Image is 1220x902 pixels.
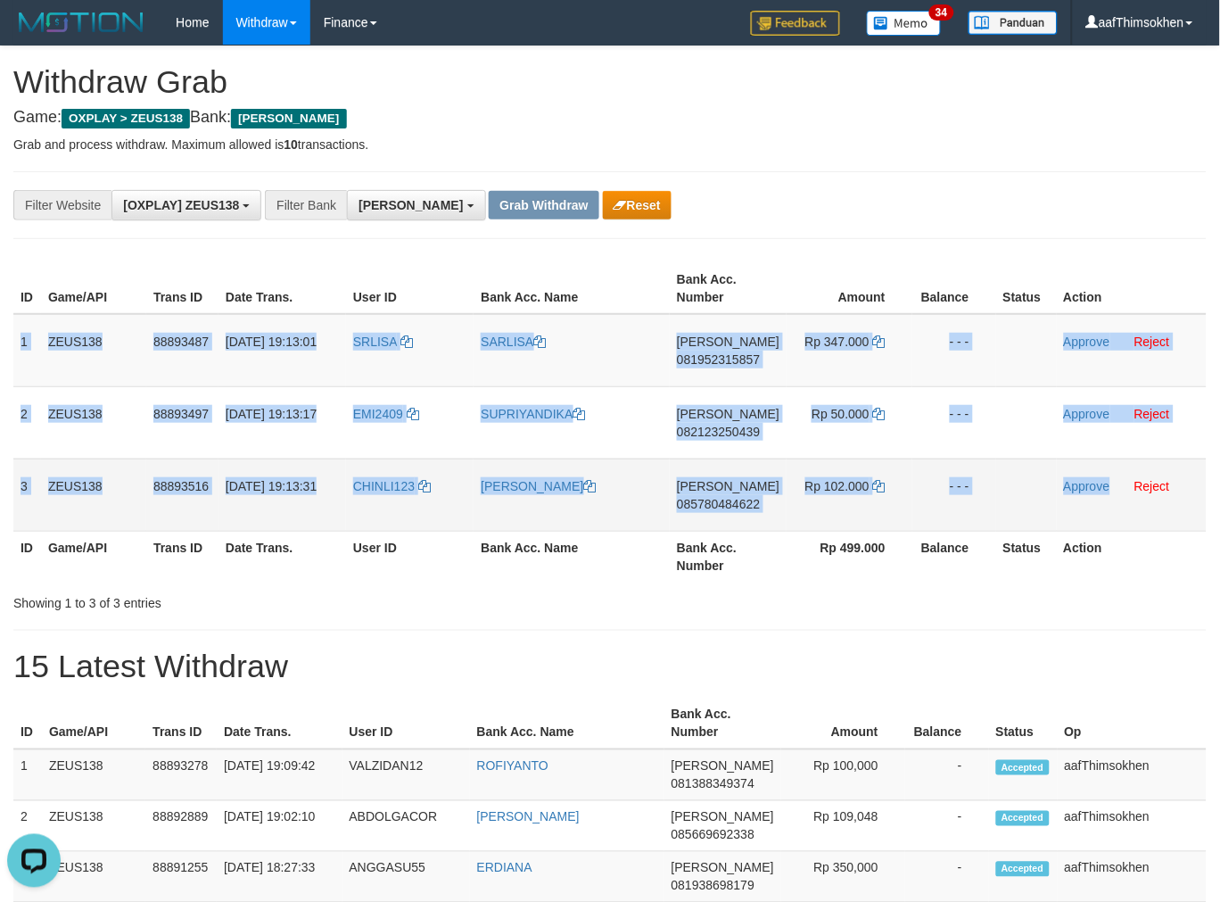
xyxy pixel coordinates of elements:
[217,699,342,749] th: Date Trans.
[226,407,317,421] span: [DATE] 19:13:17
[470,699,664,749] th: Bank Acc. Name
[13,9,149,36] img: MOTION_logo.png
[672,861,774,875] span: [PERSON_NAME]
[41,386,146,459] td: ZEUS138
[13,459,41,531] td: 3
[905,749,989,801] td: -
[787,531,912,582] th: Rp 499.000
[672,759,774,774] span: [PERSON_NAME]
[13,263,41,314] th: ID
[670,263,787,314] th: Bank Acc. Number
[805,479,870,493] span: Rp 102.000
[477,810,580,824] a: [PERSON_NAME]
[603,191,672,219] button: Reset
[751,11,840,36] img: Feedback.jpg
[873,407,886,421] a: Copy 50000 to clipboard
[41,531,146,582] th: Game/API
[13,386,41,459] td: 2
[996,531,1057,582] th: Status
[145,699,217,749] th: Trans ID
[912,386,996,459] td: - - -
[1064,335,1110,349] a: Approve
[346,263,474,314] th: User ID
[989,699,1058,749] th: Status
[1058,699,1207,749] th: Op
[677,425,760,439] span: Copy 082123250439 to clipboard
[145,749,217,801] td: 88893278
[217,801,342,852] td: [DATE] 19:02:10
[218,263,346,314] th: Date Trans.
[231,109,346,128] span: [PERSON_NAME]
[873,335,886,349] a: Copy 347000 to clipboard
[929,4,953,21] span: 34
[787,263,912,314] th: Amount
[347,190,485,220] button: [PERSON_NAME]
[153,335,209,349] span: 88893487
[477,861,532,875] a: ERDIANA
[346,531,474,582] th: User ID
[489,191,598,219] button: Grab Withdraw
[912,263,996,314] th: Balance
[1134,335,1170,349] a: Reject
[145,801,217,852] td: 88892889
[969,11,1058,35] img: panduan.png
[42,801,145,852] td: ZEUS138
[677,335,779,349] span: [PERSON_NAME]
[677,352,760,367] span: Copy 081952315857 to clipboard
[41,314,146,387] td: ZEUS138
[996,760,1050,775] span: Accepted
[353,407,419,421] a: EMI2409
[672,879,754,893] span: Copy 081938698179 to clipboard
[481,335,546,349] a: SARLISA
[13,587,495,612] div: Showing 1 to 3 of 3 entries
[481,407,585,421] a: SUPRIYANDIKA
[672,828,754,842] span: Copy 085669692338 to clipboard
[226,335,317,349] span: [DATE] 19:13:01
[474,263,670,314] th: Bank Acc. Name
[123,198,239,212] span: [OXPLAY] ZEUS138
[996,263,1057,314] th: Status
[13,314,41,387] td: 1
[13,190,111,220] div: Filter Website
[672,810,774,824] span: [PERSON_NAME]
[1057,263,1207,314] th: Action
[873,479,886,493] a: Copy 102000 to clipboard
[477,759,548,774] a: ROFIYANTO
[353,335,397,349] span: SRLISA
[1134,479,1170,493] a: Reject
[153,479,209,493] span: 88893516
[153,407,209,421] span: 88893497
[218,531,346,582] th: Date Trans.
[664,699,781,749] th: Bank Acc. Number
[1064,479,1110,493] a: Approve
[481,479,596,493] a: [PERSON_NAME]
[353,335,413,349] a: SRLISA
[805,335,870,349] span: Rp 347.000
[62,109,190,128] span: OXPLAY > ZEUS138
[677,407,779,421] span: [PERSON_NAME]
[677,497,760,511] span: Copy 085780484622 to clipboard
[111,190,261,220] button: [OXPLAY] ZEUS138
[1058,801,1207,852] td: aafThimsokhen
[353,407,403,421] span: EMI2409
[1057,531,1207,582] th: Action
[7,7,61,61] button: Open LiveChat chat widget
[42,699,145,749] th: Game/API
[146,531,218,582] th: Trans ID
[1064,407,1110,421] a: Approve
[359,198,463,212] span: [PERSON_NAME]
[670,531,787,582] th: Bank Acc. Number
[912,531,996,582] th: Balance
[146,263,218,314] th: Trans ID
[13,649,1207,684] h1: 15 Latest Withdraw
[342,699,470,749] th: User ID
[812,407,870,421] span: Rp 50.000
[342,749,470,801] td: VALZIDAN12
[13,699,42,749] th: ID
[217,749,342,801] td: [DATE] 19:09:42
[996,811,1050,826] span: Accepted
[672,777,754,791] span: Copy 081388349374 to clipboard
[226,479,317,493] span: [DATE] 19:13:31
[265,190,347,220] div: Filter Bank
[353,479,415,493] span: CHINLI123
